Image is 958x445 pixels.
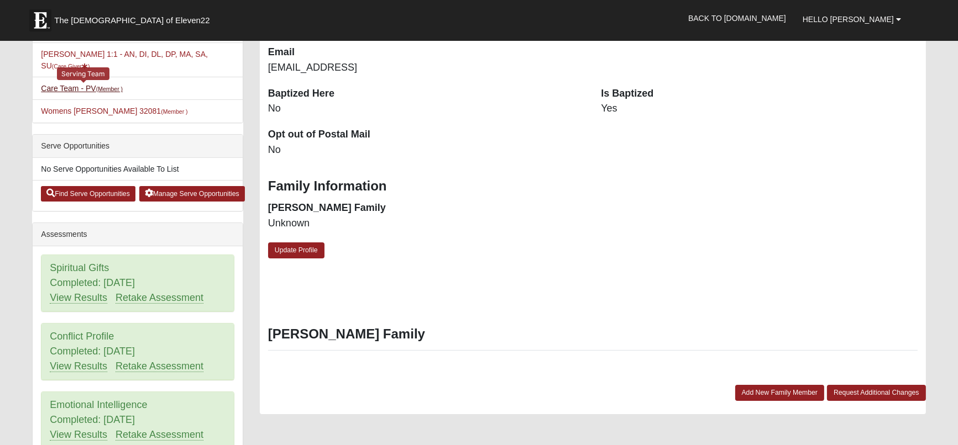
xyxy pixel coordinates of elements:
[268,45,584,60] dt: Email
[41,324,234,380] div: Conflict Profile Completed: [DATE]
[50,429,107,441] a: View Results
[41,50,208,70] a: [PERSON_NAME] 1:1 - AN, DI, DL, DP, MA, SA, SU(Care Giver)
[116,361,203,372] a: Retake Assessment
[116,429,203,441] a: Retake Assessment
[268,143,584,157] dd: No
[116,292,203,304] a: Retake Assessment
[24,4,245,31] a: The [DEMOGRAPHIC_DATA] of Eleven22
[161,108,187,115] small: (Member )
[41,84,123,93] a: Care Team - PV(Member )
[139,186,245,202] a: Manage Serve Opportunities
[57,67,109,80] div: Serving Team
[50,292,107,304] a: View Results
[96,86,123,92] small: (Member )
[50,361,107,372] a: View Results
[268,61,584,75] dd: [EMAIL_ADDRESS]
[735,385,825,401] a: Add New Family Member
[52,63,90,70] small: (Care Giver )
[41,186,135,202] a: Find Serve Opportunities
[268,102,584,116] dd: No
[268,242,324,258] a: Update Profile
[268,128,584,142] dt: Opt out of Postal Mail
[33,158,243,181] li: No Serve Opportunities Available To List
[268,201,584,215] dt: [PERSON_NAME] Family
[794,6,909,33] a: Hello [PERSON_NAME]
[268,216,584,231] dd: Unknown
[29,9,51,31] img: Eleven22 logo
[827,385,926,401] a: Request Additional Changes
[41,107,187,115] a: Womens [PERSON_NAME] 32081(Member )
[803,15,894,24] span: Hello [PERSON_NAME]
[680,4,794,32] a: Back to [DOMAIN_NAME]
[33,223,243,246] div: Assessments
[41,255,234,311] div: Spiritual Gifts Completed: [DATE]
[268,87,584,101] dt: Baptized Here
[268,326,918,342] h3: [PERSON_NAME] Family
[601,87,917,101] dt: Is Baptized
[33,135,243,158] div: Serve Opportunities
[268,178,918,194] h3: Family Information
[601,102,917,116] dd: Yes
[54,15,210,26] span: The [DEMOGRAPHIC_DATA] of Eleven22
